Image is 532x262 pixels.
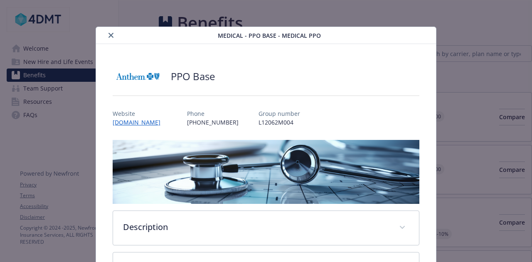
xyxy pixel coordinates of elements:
[218,31,321,40] span: Medical - PPO Base - Medical PPO
[187,118,239,127] p: [PHONE_NUMBER]
[171,69,215,83] h2: PPO Base
[187,109,239,118] p: Phone
[123,221,389,233] p: Description
[259,109,300,118] p: Group number
[106,30,116,40] button: close
[113,118,167,126] a: [DOMAIN_NAME]
[259,118,300,127] p: L12062M004
[113,140,419,204] img: banner
[113,211,419,245] div: Description
[113,109,167,118] p: Website
[113,64,163,89] img: Anthem Blue Cross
